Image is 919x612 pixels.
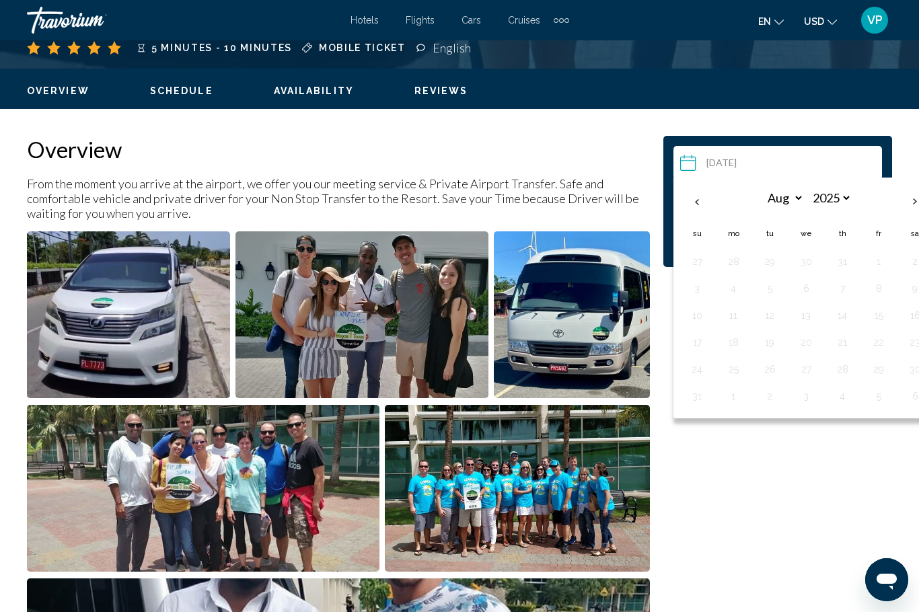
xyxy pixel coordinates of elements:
button: User Menu [857,6,892,34]
a: Travorium [27,7,337,34]
button: Day 6 [795,279,817,298]
button: Day 28 [723,252,744,271]
button: Day 19 [759,333,780,352]
select: Select month [760,186,804,210]
button: Day 1 [723,387,744,406]
button: Reviews [414,85,468,97]
button: Day 11 [723,306,744,325]
button: Previous month [679,186,715,217]
button: Overview [27,85,89,97]
span: Schedule [150,85,213,96]
button: Extra navigation items [554,9,569,31]
button: Open full-screen image slider [27,231,230,399]
iframe: Button to launch messaging window [865,558,908,601]
a: Hotels [351,15,379,26]
button: Day 10 [686,306,708,325]
button: Day 31 [686,387,708,406]
button: Day 29 [759,252,780,271]
span: VP [867,13,883,27]
button: Day 27 [686,252,708,271]
a: Cruises [508,15,540,26]
button: Day 26 [759,360,780,379]
button: Day 28 [832,360,853,379]
button: Day 15 [868,306,889,325]
button: Day 5 [868,387,889,406]
button: Open full-screen image slider [235,231,489,399]
button: Day 20 [795,333,817,352]
button: Day 12 [759,306,780,325]
p: From the moment you arrive at the airport, we offer you our meeting service & Private Airport Tra... [27,176,650,221]
button: Open full-screen image slider [494,231,650,399]
button: Day 3 [686,279,708,298]
button: Day 29 [868,360,889,379]
button: Change language [758,11,784,31]
button: Day 27 [795,360,817,379]
button: Day 21 [832,333,853,352]
button: Day 5 [759,279,780,298]
button: Day 4 [723,279,744,298]
button: Day 2 [759,387,780,406]
button: Day 14 [832,306,853,325]
button: Day 31 [832,252,853,271]
button: Day 25 [723,360,744,379]
select: Select year [808,186,852,210]
span: Availability [274,85,354,96]
span: Reviews [414,85,468,96]
span: USD [804,16,824,27]
a: Cars [462,15,481,26]
button: Day 3 [795,387,817,406]
span: en [758,16,771,27]
a: Flights [406,15,435,26]
button: Day 22 [868,333,889,352]
button: Day 8 [868,279,889,298]
button: Day 30 [795,252,817,271]
button: Open full-screen image slider [385,404,650,572]
button: Day 18 [723,333,744,352]
span: Mobile ticket [319,42,406,53]
span: 5 minutes - 10 minutes [151,42,292,53]
button: Change currency [804,11,837,31]
button: Day 7 [832,279,853,298]
button: Day 24 [686,360,708,379]
button: Day 17 [686,333,708,352]
h2: Overview [27,136,650,163]
div: English [433,40,474,55]
button: Schedule [150,85,213,97]
button: Open full-screen image slider [27,404,379,572]
button: Day 1 [868,252,889,271]
button: Day 13 [795,306,817,325]
button: Availability [274,85,354,97]
span: Overview [27,85,89,96]
button: Day 4 [832,387,853,406]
